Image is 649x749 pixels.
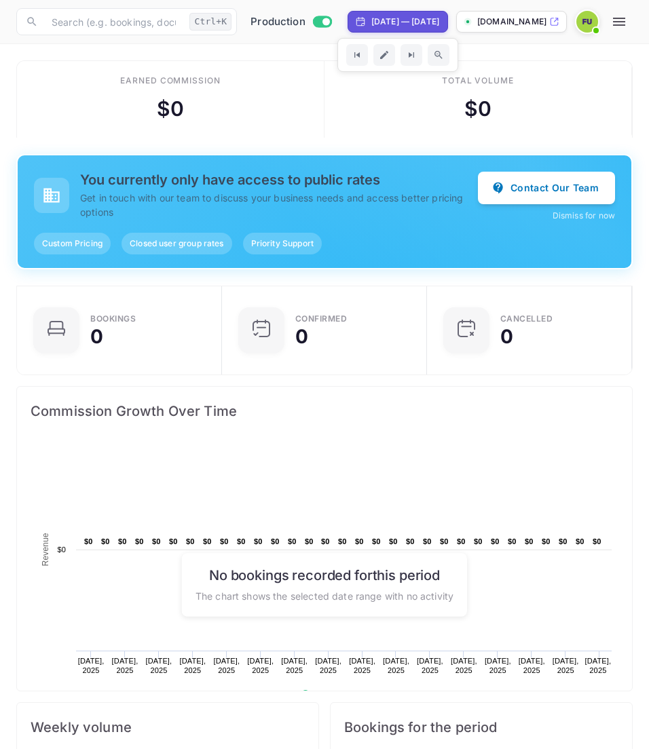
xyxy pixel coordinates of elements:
p: [DOMAIN_NAME] [477,16,546,28]
text: $0 [237,537,246,545]
span: Weekly volume [31,716,305,738]
text: $0 [542,537,551,545]
text: [DATE], 2025 [315,657,341,674]
div: 0 [90,327,103,346]
text: [DATE], 2025 [585,657,612,674]
text: $0 [491,537,500,545]
text: $0 [338,537,347,545]
text: $0 [118,537,127,545]
img: Feot1000 User [576,11,598,33]
p: The chart shows the selected date range with no activity [196,589,453,603]
text: $0 [288,537,297,545]
text: $0 [389,537,398,545]
text: [DATE], 2025 [78,657,105,674]
button: Dismiss for now [553,210,615,222]
text: $0 [508,537,517,545]
text: [DATE], 2025 [485,657,511,674]
text: $0 [372,537,381,545]
text: [DATE], 2025 [281,657,308,674]
input: Search (e.g. bookings, documentation) [43,8,184,35]
div: Confirmed [295,315,348,323]
text: [DATE], 2025 [112,657,138,674]
text: $0 [169,537,178,545]
text: $0 [559,537,568,545]
text: $0 [220,537,229,545]
text: $0 [186,537,195,545]
text: $0 [271,537,280,545]
text: $0 [593,537,601,545]
div: 0 [295,327,308,346]
span: Commission Growth Over Time [31,400,618,422]
span: Priority Support [243,237,322,250]
p: Get in touch with our team to discuss your business needs and access better pricing options [80,191,478,219]
text: Revenue [314,690,349,699]
div: [DATE] — [DATE] [371,16,439,28]
text: [DATE], 2025 [553,657,579,674]
span: Bookings for the period [344,716,618,738]
text: $0 [423,537,432,545]
text: $0 [203,537,212,545]
text: $0 [305,537,314,545]
div: CANCELLED [500,315,553,323]
text: [DATE], 2025 [519,657,545,674]
text: [DATE], 2025 [349,657,375,674]
h5: You currently only have access to public rates [80,172,478,188]
h6: No bookings recorded for this period [196,567,453,583]
div: 0 [500,327,513,346]
text: $0 [57,545,66,554]
button: Edit date range [373,44,395,66]
text: $0 [576,537,585,545]
span: Production [251,14,305,30]
text: Revenue [41,533,50,566]
text: $0 [135,537,144,545]
text: [DATE], 2025 [146,657,172,674]
text: [DATE], 2025 [383,657,409,674]
text: $0 [355,537,364,545]
text: $0 [152,537,161,545]
text: [DATE], 2025 [179,657,206,674]
text: [DATE], 2025 [247,657,274,674]
button: Contact Our Team [478,172,615,204]
text: [DATE], 2025 [213,657,240,674]
text: $0 [440,537,449,545]
div: Earned commission [120,75,221,87]
text: $0 [84,537,93,545]
div: $ 0 [157,94,184,124]
text: $0 [525,537,534,545]
text: [DATE], 2025 [451,657,477,674]
text: $0 [321,537,330,545]
div: Total volume [442,75,515,87]
text: $0 [101,537,110,545]
text: $0 [406,537,415,545]
button: Go to next time period [401,44,422,66]
div: Ctrl+K [189,13,231,31]
text: [DATE], 2025 [417,657,443,674]
button: Zoom out time range [428,44,449,66]
div: Switch to Sandbox mode [245,14,337,30]
span: Closed user group rates [122,237,231,250]
span: Custom Pricing [34,237,111,250]
div: $ 0 [464,94,492,124]
button: Go to previous time period [346,44,368,66]
text: $0 [254,537,263,545]
text: $0 [457,537,466,545]
text: $0 [474,537,483,545]
div: Bookings [90,315,136,323]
